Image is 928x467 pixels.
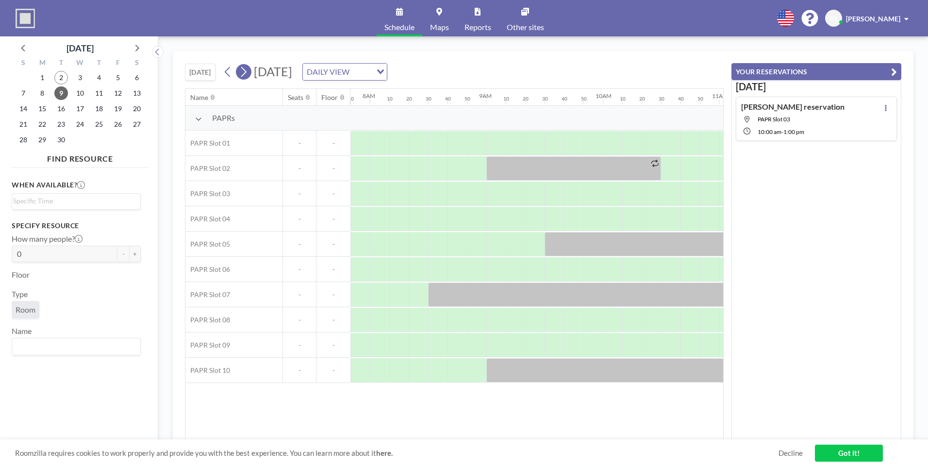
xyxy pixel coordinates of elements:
[815,445,883,462] a: Got it!
[542,96,548,102] div: 30
[283,366,316,375] span: -
[92,86,106,100] span: Thursday, September 11, 2025
[52,57,71,70] div: T
[12,338,140,355] div: Search for option
[507,23,544,31] span: Other sites
[17,86,30,100] span: Sunday, September 7, 2025
[283,341,316,350] span: -
[316,139,350,148] span: -
[620,96,626,102] div: 10
[185,290,230,299] span: PAPR Slot 07
[846,15,900,23] span: [PERSON_NAME]
[479,92,492,100] div: 9AM
[316,341,350,350] span: -
[73,86,87,100] span: Wednesday, September 10, 2025
[283,215,316,223] span: -
[12,221,141,230] h3: Specify resource
[54,117,68,131] span: Tuesday, September 23, 2025
[254,64,292,79] span: [DATE]
[15,449,779,458] span: Roomzilla requires cookies to work properly and provide you with the best experience. You can lea...
[283,139,316,148] span: -
[111,102,125,116] span: Friday, September 19, 2025
[185,316,230,324] span: PAPR Slot 08
[445,96,451,102] div: 40
[117,246,129,262] button: -
[316,265,350,274] span: -
[406,96,412,102] div: 20
[316,240,350,249] span: -
[781,128,783,135] span: -
[562,96,567,102] div: 40
[17,133,30,147] span: Sunday, September 28, 2025
[697,96,703,102] div: 50
[283,316,316,324] span: -
[639,96,645,102] div: 20
[523,96,529,102] div: 20
[111,86,125,100] span: Friday, September 12, 2025
[130,71,144,84] span: Saturday, September 6, 2025
[316,189,350,198] span: -
[678,96,684,102] div: 40
[352,66,371,78] input: Search for option
[283,164,316,173] span: -
[73,102,87,116] span: Wednesday, September 17, 2025
[758,116,790,123] span: PAPR Slot 03
[185,366,230,375] span: PAPR Slot 10
[111,71,125,84] span: Friday, September 5, 2025
[829,14,838,23] span: RY
[129,246,141,262] button: +
[316,164,350,173] span: -
[464,96,470,102] div: 50
[35,133,49,147] span: Monday, September 29, 2025
[348,96,354,102] div: 50
[283,265,316,274] span: -
[185,164,230,173] span: PAPR Slot 02
[596,92,612,100] div: 10AM
[741,102,845,112] h4: [PERSON_NAME] reservation
[363,92,375,100] div: 8AM
[71,57,90,70] div: W
[89,57,108,70] div: T
[16,305,35,315] span: Room
[17,102,30,116] span: Sunday, September 14, 2025
[185,240,230,249] span: PAPR Slot 05
[17,117,30,131] span: Sunday, September 21, 2025
[430,23,449,31] span: Maps
[426,96,431,102] div: 30
[185,64,215,81] button: [DATE]
[305,66,351,78] span: DAILY VIEW
[92,71,106,84] span: Thursday, September 4, 2025
[12,270,30,280] label: Floor
[54,102,68,116] span: Tuesday, September 16, 2025
[316,215,350,223] span: -
[185,215,230,223] span: PAPR Slot 04
[54,71,68,84] span: Tuesday, September 2, 2025
[581,96,587,102] div: 50
[13,340,135,353] input: Search for option
[33,57,52,70] div: M
[779,449,803,458] a: Decline
[303,64,387,80] div: Search for option
[108,57,127,70] div: F
[130,117,144,131] span: Saturday, September 27, 2025
[283,240,316,249] span: -
[321,93,338,102] div: Floor
[659,96,664,102] div: 30
[73,117,87,131] span: Wednesday, September 24, 2025
[316,290,350,299] span: -
[73,71,87,84] span: Wednesday, September 3, 2025
[35,102,49,116] span: Monday, September 15, 2025
[54,133,68,147] span: Tuesday, September 30, 2025
[16,9,35,28] img: organization-logo
[464,23,491,31] span: Reports
[712,92,728,100] div: 11AM
[185,341,230,350] span: PAPR Slot 09
[111,117,125,131] span: Friday, September 26, 2025
[376,449,393,457] a: here.
[130,102,144,116] span: Saturday, September 20, 2025
[387,96,393,102] div: 10
[190,93,208,102] div: Name
[35,117,49,131] span: Monday, September 22, 2025
[92,117,106,131] span: Thursday, September 25, 2025
[12,326,32,336] label: Name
